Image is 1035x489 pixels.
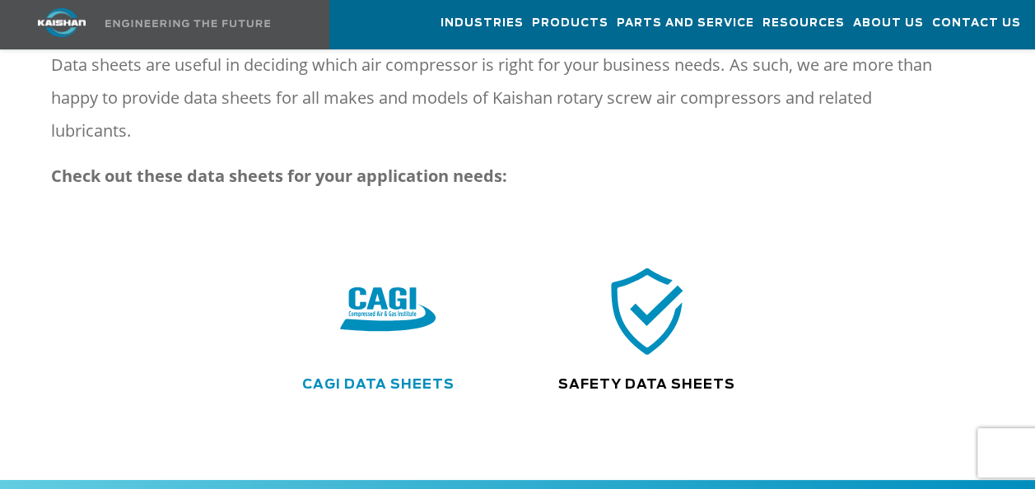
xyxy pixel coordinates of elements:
[441,1,524,45] a: Industries
[528,263,766,359] div: safety icon
[617,1,754,45] a: Parts and Service
[617,14,754,33] span: Parts and Service
[532,14,608,33] span: Products
[51,165,507,187] strong: Check out these data sheets for your application needs:
[932,1,1021,45] a: Contact Us
[853,1,924,45] a: About Us
[762,1,845,45] a: Resources
[259,263,517,359] div: CAGI
[599,263,695,359] img: safety icon
[441,14,524,33] span: Industries
[932,14,1021,33] span: Contact Us
[105,20,270,27] img: Engineering the future
[853,14,924,33] span: About Us
[51,49,953,147] p: Data sheets are useful in deciding which air compressor is right for your business needs. As such...
[558,378,735,391] a: Safety Data Sheets
[340,263,436,359] img: CAGI
[532,1,608,45] a: Products
[762,14,845,33] span: Resources
[302,378,455,391] a: CAGI Data Sheets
